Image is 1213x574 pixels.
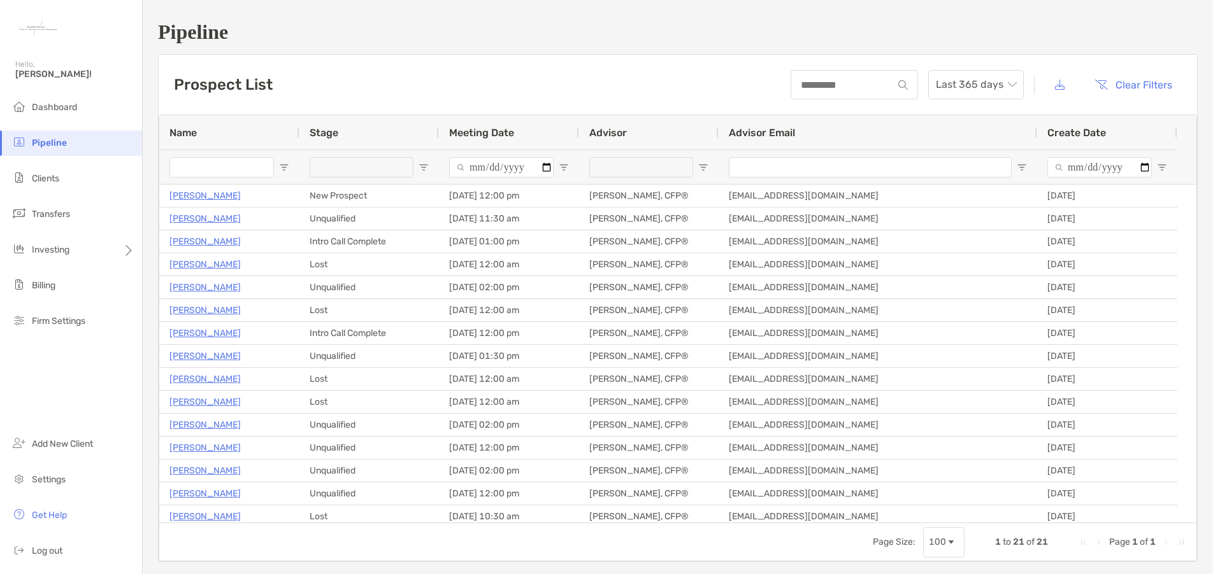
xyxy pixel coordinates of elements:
[32,545,62,556] span: Log out
[439,322,579,344] div: [DATE] 12:00 pm
[169,508,241,524] p: [PERSON_NAME]
[439,299,579,321] div: [DATE] 12:00 am
[449,157,554,178] input: Meeting Date Filter Input
[169,127,197,139] span: Name
[169,188,241,204] p: [PERSON_NAME]
[719,299,1037,321] div: [EMAIL_ADDRESS][DOMAIN_NAME]
[11,134,27,150] img: pipeline icon
[719,276,1037,298] div: [EMAIL_ADDRESS][DOMAIN_NAME]
[579,322,719,344] div: [PERSON_NAME], CFP®
[174,76,273,94] h3: Prospect List
[169,348,241,364] a: [PERSON_NAME]
[32,173,59,184] span: Clients
[1017,162,1027,172] button: Open Filter Menu
[1013,536,1024,547] span: 21
[1037,230,1177,253] div: [DATE]
[11,170,27,185] img: clients icon
[299,207,439,230] div: Unqualified
[439,345,579,367] div: [DATE] 01:30 pm
[439,482,579,505] div: [DATE] 12:00 pm
[11,312,27,328] img: firm-settings icon
[719,368,1037,390] div: [EMAIL_ADDRESS][DOMAIN_NAME]
[719,505,1037,528] div: [EMAIL_ADDRESS][DOMAIN_NAME]
[11,542,27,557] img: logout icon
[299,185,439,207] div: New Prospect
[299,368,439,390] div: Lost
[299,253,439,276] div: Lost
[1026,536,1035,547] span: of
[279,162,289,172] button: Open Filter Menu
[169,394,241,410] a: [PERSON_NAME]
[1037,414,1177,436] div: [DATE]
[299,505,439,528] div: Lost
[32,474,66,485] span: Settings
[936,71,1016,99] span: Last 365 days
[579,368,719,390] div: [PERSON_NAME], CFP®
[169,371,241,387] a: [PERSON_NAME]
[1037,482,1177,505] div: [DATE]
[169,279,241,295] a: [PERSON_NAME]
[729,157,1012,178] input: Advisor Email Filter Input
[419,162,429,172] button: Open Filter Menu
[719,345,1037,367] div: [EMAIL_ADDRESS][DOMAIN_NAME]
[169,325,241,341] a: [PERSON_NAME]
[579,253,719,276] div: [PERSON_NAME], CFP®
[11,241,27,256] img: investing icon
[579,276,719,298] div: [PERSON_NAME], CFP®
[169,486,241,501] p: [PERSON_NAME]
[439,185,579,207] div: [DATE] 12:00 pm
[439,505,579,528] div: [DATE] 10:30 am
[1161,537,1171,547] div: Next Page
[579,345,719,367] div: [PERSON_NAME], CFP®
[32,102,77,113] span: Dashboard
[299,276,439,298] div: Unqualified
[32,316,85,326] span: Firm Settings
[1132,536,1138,547] span: 1
[579,414,719,436] div: [PERSON_NAME], CFP®
[299,345,439,367] div: Unqualified
[1037,345,1177,367] div: [DATE]
[579,207,719,230] div: [PERSON_NAME], CFP®
[169,256,241,272] p: [PERSON_NAME]
[439,391,579,413] div: [DATE] 12:00 am
[995,536,1001,547] span: 1
[719,437,1037,459] div: [EMAIL_ADDRESS][DOMAIN_NAME]
[169,211,241,227] a: [PERSON_NAME]
[579,185,719,207] div: [PERSON_NAME], CFP®
[169,302,241,318] a: [PERSON_NAME]
[1037,505,1177,528] div: [DATE]
[299,230,439,253] div: Intro Call Complete
[719,322,1037,344] div: [EMAIL_ADDRESS][DOMAIN_NAME]
[719,391,1037,413] div: [EMAIL_ADDRESS][DOMAIN_NAME]
[698,162,708,172] button: Open Filter Menu
[439,368,579,390] div: [DATE] 12:00 am
[439,459,579,482] div: [DATE] 02:00 pm
[1037,253,1177,276] div: [DATE]
[32,137,67,148] span: Pipeline
[439,230,579,253] div: [DATE] 01:00 pm
[299,414,439,436] div: Unqualified
[169,157,274,178] input: Name Filter Input
[15,5,61,51] img: Zoe Logo
[1176,537,1186,547] div: Last Page
[929,536,946,547] div: 100
[559,162,569,172] button: Open Filter Menu
[32,438,93,449] span: Add New Client
[1037,459,1177,482] div: [DATE]
[579,482,719,505] div: [PERSON_NAME], CFP®
[299,437,439,459] div: Unqualified
[579,299,719,321] div: [PERSON_NAME], CFP®
[169,440,241,456] a: [PERSON_NAME]
[299,482,439,505] div: Unqualified
[579,230,719,253] div: [PERSON_NAME], CFP®
[1037,276,1177,298] div: [DATE]
[923,527,965,557] div: Page Size
[579,437,719,459] div: [PERSON_NAME], CFP®
[1047,157,1152,178] input: Create Date Filter Input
